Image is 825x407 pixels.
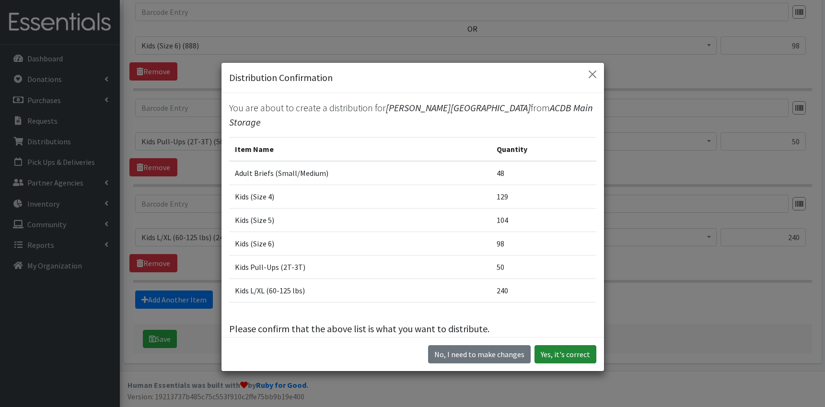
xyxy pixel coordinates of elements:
p: You are about to create a distribution for from [229,101,596,129]
p: Please confirm that the above list is what you want to distribute. [229,322,596,336]
button: Yes, it's correct [535,345,596,363]
td: 240 [491,279,596,302]
td: Kids L/XL (60-125 lbs) [229,279,491,302]
span: [PERSON_NAME][GEOGRAPHIC_DATA] [386,102,531,114]
td: Kids Pull-Ups (2T-3T) [229,255,491,279]
span: ACDB Main Storage [229,102,593,128]
td: Kids (Size 5) [229,208,491,232]
h5: Distribution Confirmation [229,70,333,85]
button: Close [585,67,600,82]
th: Quantity [491,137,596,161]
button: No I need to make changes [428,345,531,363]
td: Kids (Size 4) [229,185,491,208]
td: 129 [491,185,596,208]
td: 50 [491,255,596,279]
td: 98 [491,232,596,255]
td: 48 [491,161,596,185]
td: Adult Briefs (Small/Medium) [229,161,491,185]
th: Item Name [229,137,491,161]
td: Kids (Size 6) [229,232,491,255]
td: 104 [491,208,596,232]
